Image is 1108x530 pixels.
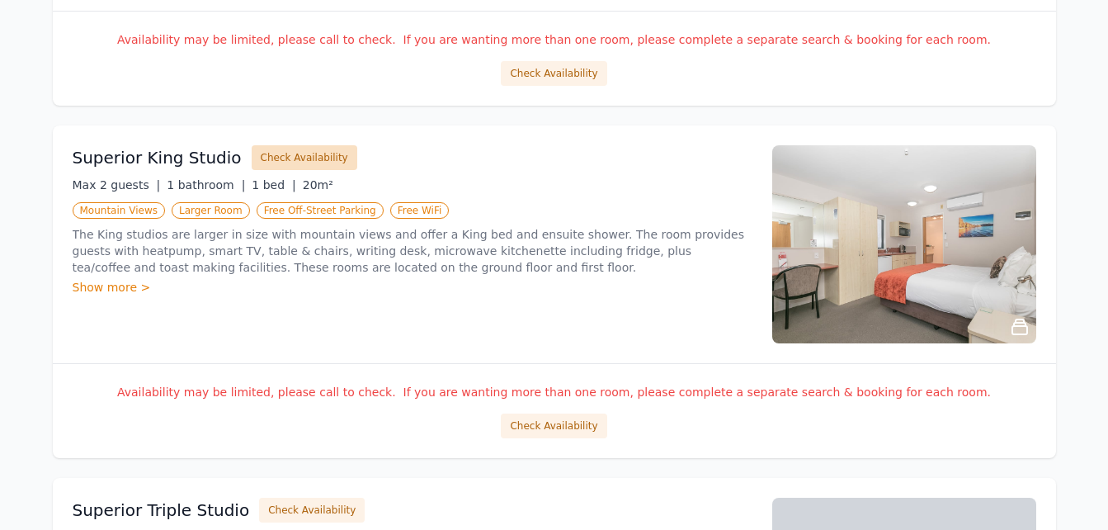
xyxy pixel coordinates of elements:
button: Check Availability [252,145,357,170]
h3: Superior Triple Studio [73,499,250,522]
button: Check Availability [501,61,606,86]
span: Free Off-Street Parking [257,202,384,219]
span: Larger Room [172,202,250,219]
span: 20m² [303,178,333,192]
span: 1 bed | [252,178,295,192]
p: The King studios are larger in size with mountain views and offer a King bed and ensuite shower. ... [73,226,752,276]
p: Availability may be limited, please call to check. If you are wanting more than one room, please ... [73,384,1036,400]
button: Check Availability [501,414,606,438]
div: Show more > [73,279,752,296]
span: Free WiFi [390,202,450,219]
button: Check Availability [259,498,365,523]
span: 1 bathroom | [167,178,245,192]
h3: Superior King Studio [73,146,242,169]
p: Availability may be limited, please call to check. If you are wanting more than one room, please ... [73,31,1036,48]
span: Mountain Views [73,202,165,219]
span: Max 2 guests | [73,178,161,192]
